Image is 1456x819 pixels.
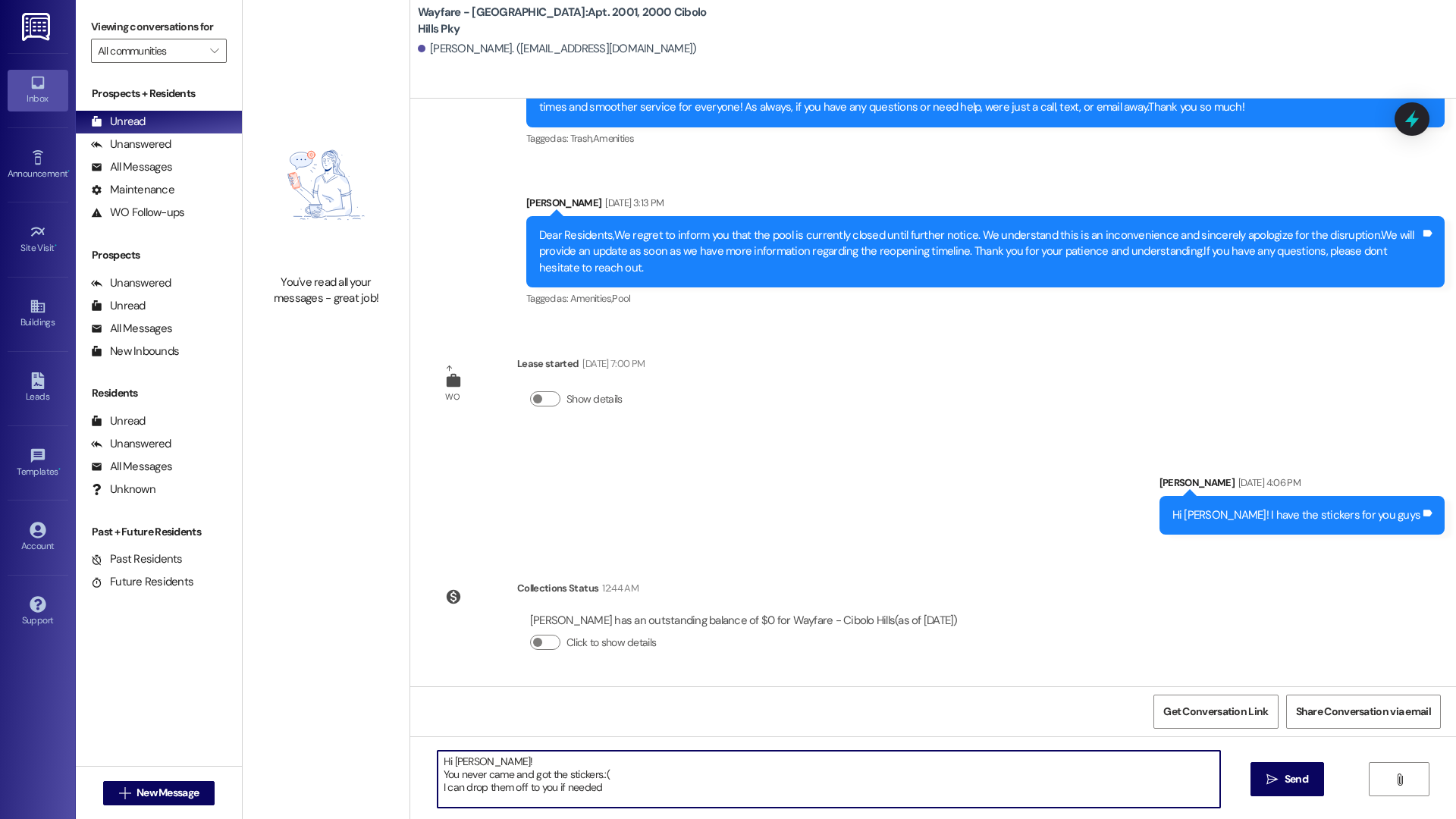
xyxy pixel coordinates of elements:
[8,368,68,409] a: Leads
[136,785,199,801] span: New Message
[55,240,57,251] span: •
[91,436,171,452] div: Unanswered
[438,751,1220,808] textarea: Hi [PERSON_NAME]! You never came and got the stickers.:( I can drop them off to you if needed
[526,287,1445,309] div: Tagged as:
[517,356,645,377] div: Lease started
[418,5,721,37] b: Wayfare - [GEOGRAPHIC_DATA]: Apt. 2001, 2000 Cibolo Hills Pky
[259,275,393,307] div: You've read all your messages - great job!
[445,389,460,405] div: WO
[91,182,174,198] div: Maintenance
[1172,507,1421,523] div: Hi [PERSON_NAME]! I have the stickers for you guys
[91,321,172,337] div: All Messages
[103,781,215,805] button: New Message
[91,15,227,39] label: Viewing conversations for
[91,275,171,291] div: Unanswered
[530,613,958,629] div: [PERSON_NAME] has an outstanding balance of $0 for Wayfare - Cibolo Hills (as of [DATE])
[598,580,639,596] div: 12:44 AM
[67,166,70,177] span: •
[8,70,68,111] a: Inbox
[76,524,242,540] div: Past + Future Residents
[91,298,146,314] div: Unread
[22,13,53,41] img: ResiDesk Logo
[91,459,172,475] div: All Messages
[1285,771,1308,787] span: Send
[98,39,202,63] input: All communities
[91,159,172,175] div: All Messages
[8,517,68,558] a: Account
[1286,695,1441,729] button: Share Conversation via email
[570,292,613,305] span: Amenities ,
[1159,475,1445,496] div: [PERSON_NAME]
[8,591,68,632] a: Support
[601,195,664,211] div: [DATE] 3:13 PM
[76,86,242,102] div: Prospects + Residents
[517,580,598,596] div: Collections Status
[119,787,130,799] i: 
[91,114,146,130] div: Unread
[418,41,697,57] div: [PERSON_NAME]. ([EMAIL_ADDRESS][DOMAIN_NAME])
[8,219,68,260] a: Site Visit •
[1250,762,1324,796] button: Send
[570,132,593,145] span: Trash ,
[76,385,242,401] div: Residents
[1296,704,1431,720] span: Share Conversation via email
[526,195,1445,216] div: [PERSON_NAME]
[58,464,61,475] span: •
[91,574,193,590] div: Future Residents
[526,127,1445,149] div: Tagged as:
[91,344,179,359] div: New Inbounds
[210,45,218,57] i: 
[566,635,656,651] label: Click to show details
[91,136,171,152] div: Unanswered
[1163,704,1268,720] span: Get Conversation Link
[593,132,634,145] span: Amenities
[1153,695,1278,729] button: Get Conversation Link
[1266,773,1278,786] i: 
[8,443,68,484] a: Templates •
[91,551,183,567] div: Past Residents
[612,292,630,305] span: Pool
[539,227,1420,276] div: Dear Residents,We regret to inform you that the pool is currently closed until further notice. We...
[91,205,184,221] div: WO Follow-ups
[76,247,242,263] div: Prospects
[91,413,146,429] div: Unread
[91,482,155,497] div: Unknown
[579,356,645,372] div: [DATE] 7:00 PM
[1235,475,1301,491] div: [DATE] 4:06 PM
[259,103,393,267] img: empty-state
[566,391,623,407] label: Show details
[8,293,68,334] a: Buildings
[1394,773,1405,786] i: 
